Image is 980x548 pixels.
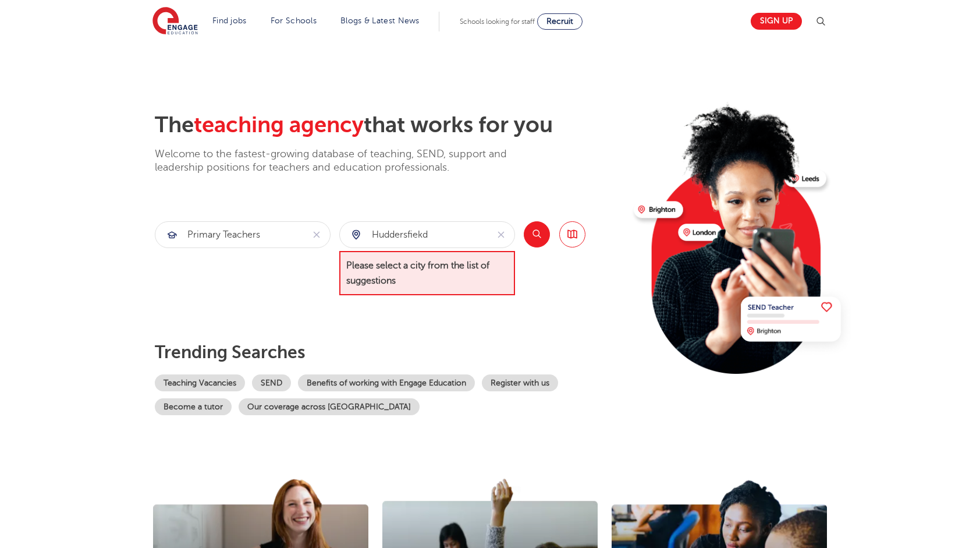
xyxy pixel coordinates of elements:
a: Teaching Vacancies [155,374,245,391]
a: Sign up [751,13,802,30]
button: Clear [303,222,330,248]
button: Search [524,221,550,248]
input: Submit [340,222,488,248]
span: Recruit [546,17,573,26]
button: Clear [488,222,514,248]
p: Trending searches [155,342,624,363]
a: Become a tutor [155,398,232,415]
span: teaching agency [194,112,364,137]
a: Benefits of working with Engage Education [298,374,475,391]
a: Recruit [537,13,583,30]
span: Schools looking for staff [460,17,535,26]
a: SEND [252,374,291,391]
a: Blogs & Latest News [340,16,420,25]
img: Engage Education [152,7,198,36]
span: Please select a city from the list of suggestions [339,251,515,296]
a: Register with us [482,374,558,391]
div: Submit [339,221,515,248]
a: For Schools [271,16,317,25]
p: Welcome to the fastest-growing database of teaching, SEND, support and leadership positions for t... [155,147,539,175]
div: Submit [155,221,331,248]
a: Our coverage across [GEOGRAPHIC_DATA] [239,398,420,415]
input: Submit [155,222,303,248]
h2: The that works for you [155,112,624,139]
a: Find jobs [212,16,247,25]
